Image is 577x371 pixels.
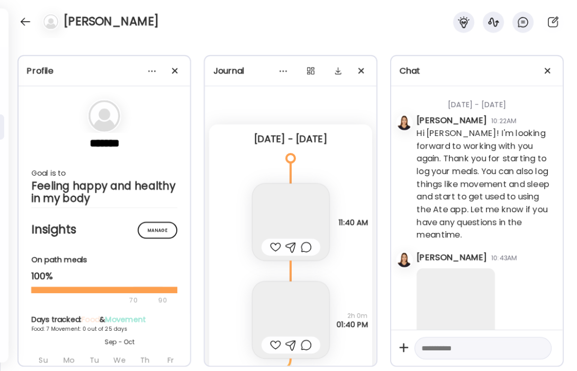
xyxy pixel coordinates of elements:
img: avatars%2FQdTC4Ww4BLWxZchG7MOpRAAuEek1 [397,252,412,267]
img: bg-avatar-default.svg [88,100,120,132]
span: Food [82,314,100,324]
div: Journal [213,65,368,77]
div: We [108,351,131,369]
div: Fr [159,351,182,369]
div: [DATE] - [DATE] [417,86,554,114]
div: Su [32,351,55,369]
img: avatars%2FQdTC4Ww4BLWxZchG7MOpRAAuEek1 [397,115,412,130]
div: Manage [138,222,177,239]
div: Food: 7 Movement: 0 out of 25 days [31,325,208,333]
div: Hi [PERSON_NAME]! I'm looking forward to working with you again. Thank you for starting to log yo... [417,127,554,241]
div: Chat [400,65,554,77]
div: Days tracked: & [31,314,208,325]
span: 11:40 AM [339,218,368,227]
div: 70 [31,294,155,306]
div: [PERSON_NAME] [417,251,487,264]
img: bg-avatar-default.svg [43,14,58,29]
div: 90 [157,294,168,306]
div: 10:22AM [491,116,516,126]
span: 2h 0m [337,312,368,320]
h4: [PERSON_NAME] [64,13,159,30]
span: Movement [105,314,146,324]
h2: Insights [31,222,177,238]
div: [DATE] - [DATE] [218,133,364,146]
div: Mo [57,351,80,369]
div: Th [133,351,157,369]
div: 10:43AM [491,254,517,263]
span: 01:40 PM [337,320,368,329]
div: [PERSON_NAME] [417,114,487,127]
div: On path meals [31,255,177,266]
div: 100% [31,270,177,283]
div: Tu [83,351,106,369]
div: Goal is to [31,167,177,179]
div: Profile [27,65,182,77]
div: Sa [184,351,208,369]
div: Feeling happy and healthy in my body [31,179,177,205]
div: Sep - Oct [31,337,208,347]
